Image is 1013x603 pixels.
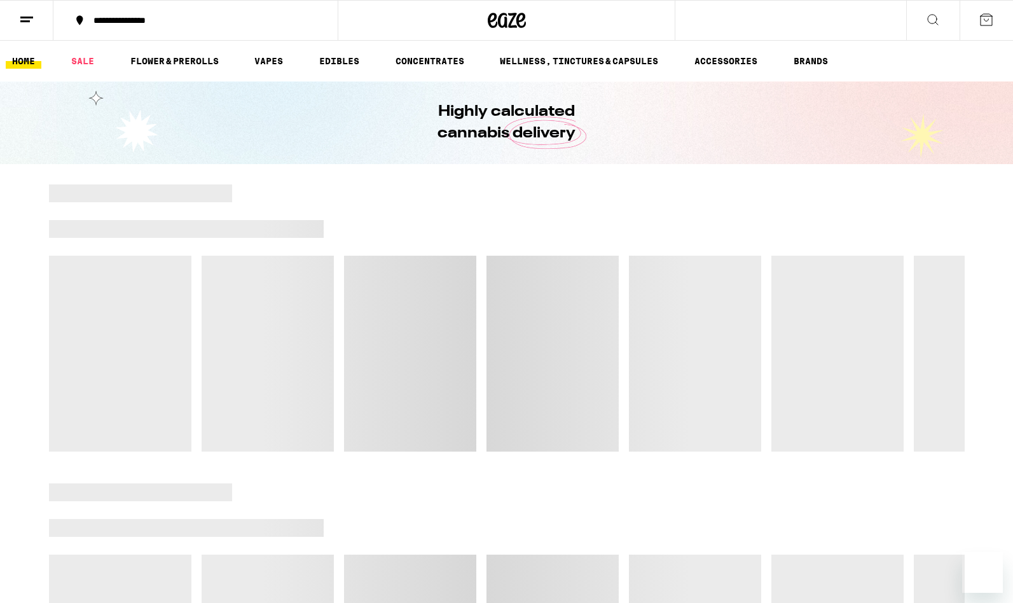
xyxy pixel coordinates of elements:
[124,53,225,69] a: FLOWER & PREROLLS
[493,53,665,69] a: WELLNESS, TINCTURES & CAPSULES
[389,53,471,69] a: CONCENTRATES
[313,53,366,69] a: EDIBLES
[787,53,834,69] a: BRANDS
[962,552,1003,593] iframe: Button to launch messaging window
[402,101,612,144] h1: Highly calculated cannabis delivery
[6,53,41,69] a: HOME
[688,53,764,69] a: ACCESSORIES
[248,53,289,69] a: VAPES
[65,53,100,69] a: SALE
